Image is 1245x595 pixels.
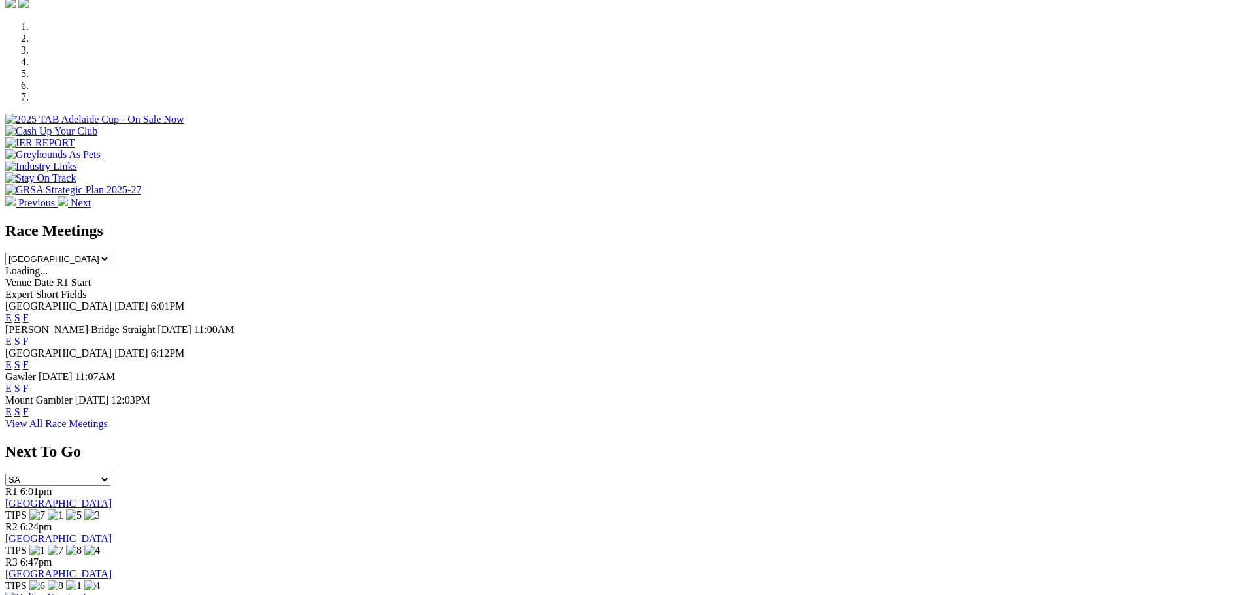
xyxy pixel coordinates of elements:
img: Stay On Track [5,172,76,184]
img: Cash Up Your Club [5,125,97,137]
span: 6:12PM [151,347,185,359]
a: S [14,312,20,323]
span: [DATE] [114,300,148,312]
span: R2 [5,521,18,532]
img: 4 [84,580,100,592]
span: 6:01PM [151,300,185,312]
span: Date [34,277,54,288]
span: Short [36,289,59,300]
span: [GEOGRAPHIC_DATA] [5,300,112,312]
img: chevron-right-pager-white.svg [58,196,68,206]
a: E [5,383,12,394]
a: E [5,406,12,417]
span: Next [71,197,91,208]
span: Previous [18,197,55,208]
a: F [23,312,29,323]
span: R3 [5,556,18,568]
img: 7 [48,545,63,556]
a: S [14,336,20,347]
span: Fields [61,289,86,300]
a: S [14,406,20,417]
a: [GEOGRAPHIC_DATA] [5,533,112,544]
span: 11:00AM [194,324,235,335]
img: 7 [29,509,45,521]
a: [GEOGRAPHIC_DATA] [5,498,112,509]
img: 5 [66,509,82,521]
span: [DATE] [114,347,148,359]
img: 6 [29,580,45,592]
a: E [5,336,12,347]
img: GRSA Strategic Plan 2025-27 [5,184,141,196]
a: E [5,359,12,370]
a: F [23,336,29,347]
a: E [5,312,12,323]
span: TIPS [5,545,27,556]
span: [GEOGRAPHIC_DATA] [5,347,112,359]
h2: Race Meetings [5,222,1240,240]
span: 11:07AM [75,371,116,382]
span: [PERSON_NAME] Bridge Straight [5,324,155,335]
img: Industry Links [5,161,77,172]
span: R1 [5,486,18,497]
span: 12:03PM [111,394,150,406]
a: View All Race Meetings [5,418,108,429]
img: 1 [29,545,45,556]
span: [DATE] [158,324,191,335]
img: 3 [84,509,100,521]
a: S [14,383,20,394]
a: Previous [5,197,58,208]
a: F [23,359,29,370]
img: 1 [66,580,82,592]
a: Next [58,197,91,208]
img: 2025 TAB Adelaide Cup - On Sale Now [5,114,184,125]
span: Loading... [5,265,48,276]
span: [DATE] [39,371,73,382]
a: F [23,406,29,417]
span: Gawler [5,371,36,382]
span: 6:01pm [20,486,52,497]
img: 4 [84,545,100,556]
span: [DATE] [75,394,109,406]
img: 8 [48,580,63,592]
img: 1 [48,509,63,521]
img: IER REPORT [5,137,75,149]
img: 8 [66,545,82,556]
img: Greyhounds As Pets [5,149,101,161]
span: TIPS [5,509,27,521]
span: 6:47pm [20,556,52,568]
span: Expert [5,289,33,300]
span: TIPS [5,580,27,591]
img: chevron-left-pager-white.svg [5,196,16,206]
a: F [23,383,29,394]
a: [GEOGRAPHIC_DATA] [5,568,112,579]
span: 6:24pm [20,521,52,532]
span: R1 Start [56,277,91,288]
span: Venue [5,277,31,288]
h2: Next To Go [5,443,1240,460]
a: S [14,359,20,370]
span: Mount Gambier [5,394,73,406]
